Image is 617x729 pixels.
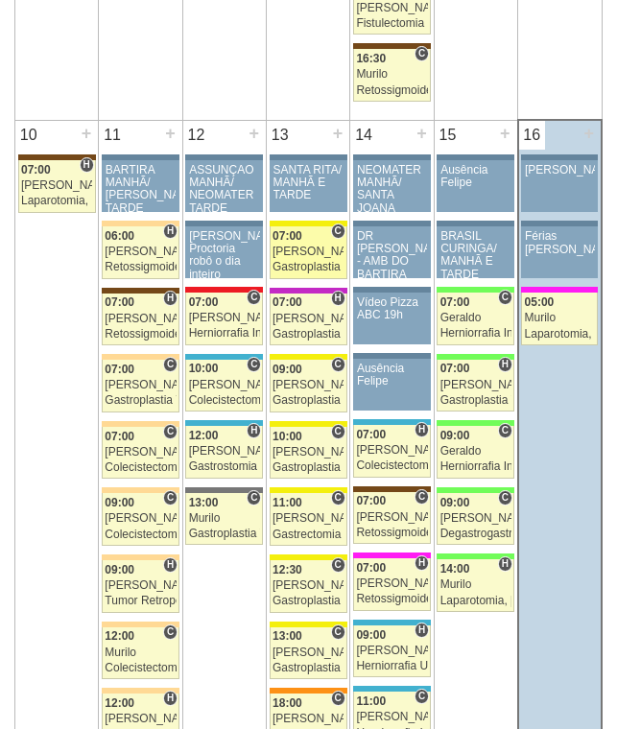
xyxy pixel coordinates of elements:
[353,620,431,625] div: Key: Neomater
[353,486,431,492] div: Key: Santa Joana
[105,595,176,607] div: Tumor Retroperitoneal - Exerese
[521,154,598,160] div: Key: Aviso
[353,226,431,278] a: DR [PERSON_NAME] - AMB DO BARTIRA
[273,446,344,459] div: [PERSON_NAME]
[498,490,512,506] span: Consultório
[498,290,512,305] span: Consultório
[521,293,598,345] a: 05:00 Murilo Laparotomia, [GEOGRAPHIC_DATA], Drenagem, Bridas VL
[189,295,219,309] span: 07:00
[437,493,514,546] a: C 09:00 [PERSON_NAME] Degastrogastrectomia sem vago
[273,529,344,541] div: Gastrectomia Vertical
[185,426,263,479] a: H 12:00 [PERSON_NAME] Gastrostomia
[163,223,178,239] span: Hospital
[185,420,263,426] div: Key: Neomater
[273,629,302,643] span: 13:00
[415,623,429,638] span: Hospital
[270,622,347,627] div: Key: Santa Rita
[18,154,96,160] div: Key: Santa Joana
[357,296,427,321] div: Vídeo Pizza ABC 19h
[273,363,302,376] span: 09:00
[356,645,427,657] div: [PERSON_NAME]
[105,662,176,674] div: Colecistectomia com Colangiografia VL
[185,493,263,546] a: C 13:00 Murilo Gastroplastia VL
[273,379,344,391] div: [PERSON_NAME]
[105,529,176,541] div: Colecistectomia com Colangiografia VL
[437,487,514,493] div: Key: Brasil
[79,121,95,146] div: +
[273,461,344,474] div: Gastroplastia VL
[440,295,470,309] span: 07:00
[189,512,260,525] div: Murilo
[357,164,427,227] div: NEOMATER MANHÃ/ SANTA JOANA TARDE
[331,557,345,573] span: Consultório
[356,527,427,539] div: Retossigmoidectomia Robótica
[185,487,263,493] div: Key: Vitória
[105,512,176,525] div: [PERSON_NAME]
[440,496,470,509] span: 09:00
[435,121,461,150] div: 15
[356,593,427,605] div: Retossigmoidectomia Robótica
[270,427,347,480] a: C 10:00 [PERSON_NAME] Gastroplastia VL
[440,528,511,540] div: Degastrogastrectomia sem vago
[267,121,293,150] div: 13
[521,287,598,293] div: Key: Pro Matre
[185,154,263,160] div: Key: Aviso
[185,221,263,226] div: Key: Aviso
[440,379,511,391] div: [PERSON_NAME]
[270,154,347,160] div: Key: Aviso
[353,287,431,293] div: Key: Aviso
[331,357,345,372] span: Consultório
[185,287,263,293] div: Key: Assunção
[331,424,345,439] span: Consultório
[270,226,347,279] a: C 07:00 [PERSON_NAME] Gastroplastia VL
[105,363,134,376] span: 07:00
[270,421,347,427] div: Key: Santa Rita
[440,512,511,525] div: [PERSON_NAME]
[437,160,514,212] a: Ausência Felipe
[498,357,512,372] span: Hospital
[189,327,260,340] div: Herniorrafia Incisional
[440,562,470,576] span: 14:00
[357,230,427,281] div: DR [PERSON_NAME] - AMB DO BARTIRA
[189,379,260,391] div: [PERSON_NAME]
[270,493,347,546] a: C 11:00 [PERSON_NAME] Gastrectomia Vertical
[353,353,431,359] div: Key: Aviso
[273,496,302,509] span: 11:00
[331,490,345,506] span: Consultório
[440,445,511,458] div: Geraldo
[273,662,344,674] div: Gastroplastia VL
[519,121,545,150] div: 16
[185,160,263,212] a: ASSUNÇÃO MANHÃ/ NEOMATER TARDE
[21,195,92,207] div: Laparotomia, [GEOGRAPHIC_DATA], Drenagem, Bridas
[273,229,302,243] span: 07:00
[105,430,134,443] span: 07:00
[353,293,431,344] a: Vídeo Pizza ABC 19h
[356,52,386,65] span: 16:30
[105,229,134,243] span: 06:00
[189,312,260,324] div: [PERSON_NAME]
[440,312,511,324] div: Geraldo
[105,629,134,643] span: 12:00
[437,354,514,360] div: Key: Brasil
[356,511,427,524] div: [PERSON_NAME]
[356,694,386,708] span: 11:00
[270,560,347,613] a: C 12:30 [PERSON_NAME] Gastroplastia VL
[440,578,511,591] div: Murilo
[270,294,347,346] a: H 07:00 [PERSON_NAME] Gastroplastia VL
[353,419,431,425] div: Key: Neomater
[331,691,345,706] span: Consultório
[353,221,431,226] div: Key: Aviso
[437,553,514,559] div: Key: Brasil
[353,43,431,49] div: Key: Santa Joana
[440,595,511,607] div: Laparotomia, [GEOGRAPHIC_DATA], Drenagem, Bridas VL
[440,460,511,473] div: Herniorrafia Incisional
[273,563,302,576] span: 12:30
[331,624,345,640] span: Consultório
[163,357,178,372] span: Consultório
[440,164,510,189] div: Ausência Felipe
[163,424,178,439] span: Consultório
[437,221,514,226] div: Key: Aviso
[102,421,179,427] div: Key: Bartira
[105,461,176,474] div: Colecistectomia com Colangiografia VL
[415,46,429,61] span: Consultório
